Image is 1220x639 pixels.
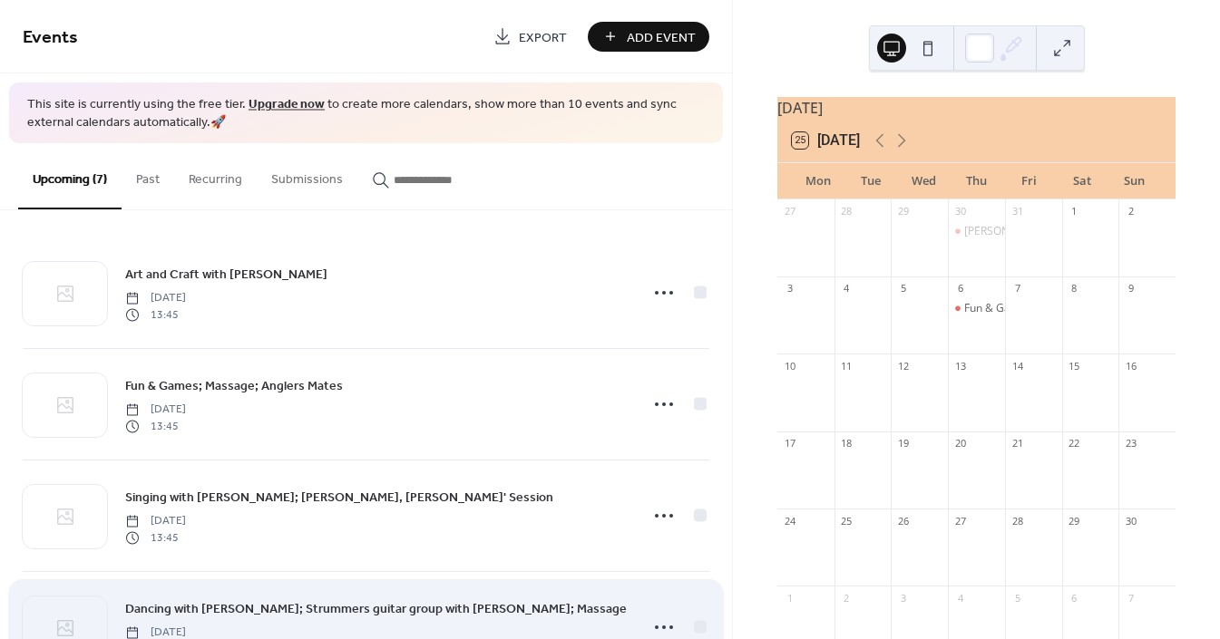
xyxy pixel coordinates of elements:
div: 26 [896,514,910,528]
div: 11 [840,359,854,373]
div: 25 [840,514,854,528]
div: Fun & Games; Children from John Clifford Massage; Alderman White Academy [948,301,1005,316]
span: This site is currently using the free tier. to create more calendars, show more than 10 events an... [27,96,705,131]
button: Add Event [588,22,709,52]
div: 1 [1068,205,1081,218]
span: Fun & Games; Massage; Anglers Mates [125,377,343,396]
div: 28 [1010,514,1024,528]
div: 29 [896,205,910,218]
span: [DATE] [125,402,186,418]
span: Events [23,20,78,55]
div: 30 [953,205,967,218]
a: Art and Craft with [PERSON_NAME] [125,264,327,285]
div: 4 [840,282,854,295]
div: 23 [1124,437,1137,450]
div: 8 [1068,282,1081,295]
div: Fri [1003,163,1056,199]
div: 6 [953,282,967,295]
div: 7 [1124,591,1137,605]
a: Dancing with [PERSON_NAME]; Strummers guitar group with [PERSON_NAME]; Massage [125,598,627,619]
div: 19 [896,437,910,450]
div: [DATE] [777,97,1176,119]
button: Recurring [174,143,257,208]
div: 18 [840,437,854,450]
div: 28 [840,205,854,218]
div: Mon [792,163,844,199]
div: 3 [896,591,910,605]
div: 2 [1124,205,1137,218]
span: Add Event [627,28,696,47]
div: Sun [1108,163,1161,199]
div: 29 [1068,514,1081,528]
div: 6 [1068,591,1081,605]
div: 20 [953,437,967,450]
span: Export [519,28,567,47]
span: [DATE] [125,290,186,306]
div: 21 [1010,437,1024,450]
button: Submissions [257,143,357,208]
div: 15 [1068,359,1081,373]
span: Singing with [PERSON_NAME]; [PERSON_NAME], [PERSON_NAME]' Session [125,489,553,508]
span: 13:45 [125,418,186,434]
div: 24 [783,514,796,528]
div: 9 [1124,282,1137,295]
a: Fun & Games; Massage; Anglers Mates [125,375,343,396]
div: 16 [1124,359,1137,373]
span: 13:45 [125,529,186,546]
div: 14 [1010,359,1024,373]
div: 12 [896,359,910,373]
button: 25[DATE] [786,128,866,153]
div: 3 [783,282,796,295]
div: 2 [840,591,854,605]
div: 27 [953,514,967,528]
div: Tue [844,163,897,199]
a: Export [480,22,581,52]
div: Thu [950,163,1002,199]
button: Past [122,143,174,208]
span: Art and Craft with [PERSON_NAME] [125,266,327,285]
span: Dancing with [PERSON_NAME]; Strummers guitar group with [PERSON_NAME]; Massage [125,600,627,619]
div: 4 [953,591,967,605]
div: Wed [897,163,950,199]
div: [PERSON_NAME] - Songs from the 60s. [964,224,1159,239]
div: 7 [1010,282,1024,295]
div: 17 [783,437,796,450]
div: 31 [1010,205,1024,218]
div: 1 [783,591,796,605]
div: 5 [896,282,910,295]
a: Singing with [PERSON_NAME]; [PERSON_NAME], [PERSON_NAME]' Session [125,487,553,508]
div: 13 [953,359,967,373]
div: Sat [1056,163,1108,199]
span: [DATE] [125,513,186,529]
div: 27 [783,205,796,218]
span: 13:45 [125,306,186,323]
div: 5 [1010,591,1024,605]
button: Upcoming (7) [18,143,122,209]
div: 30 [1124,514,1137,528]
div: 22 [1068,437,1081,450]
div: 10 [783,359,796,373]
div: Martin Taylor - Songs from the 60s. [948,224,1005,239]
a: Upgrade now [249,92,325,117]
